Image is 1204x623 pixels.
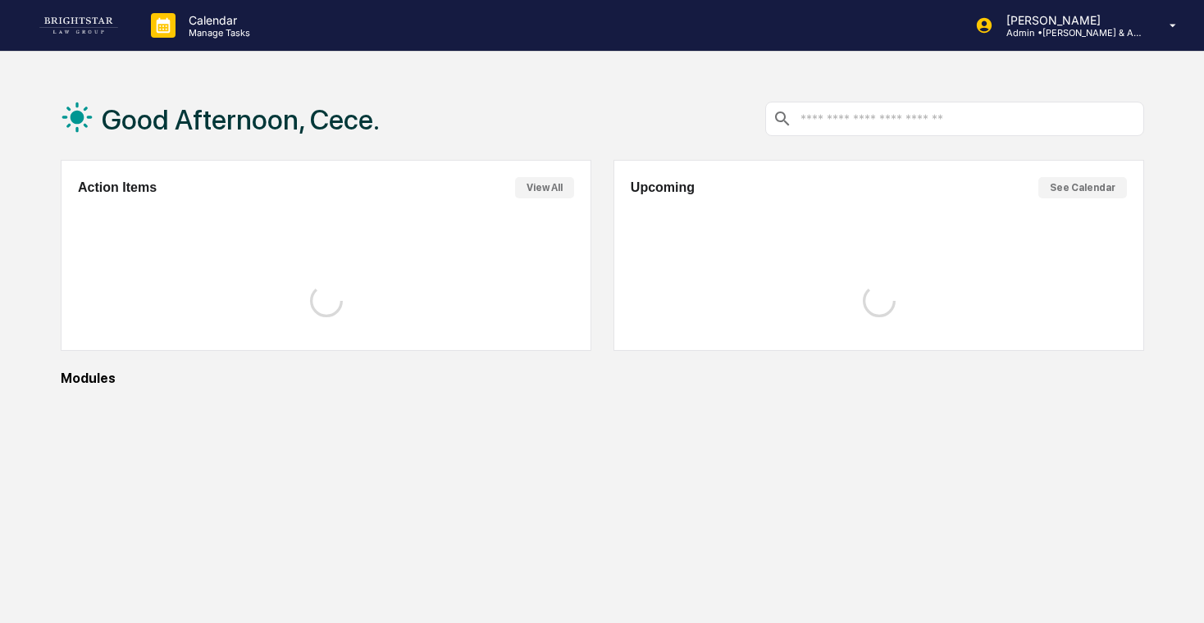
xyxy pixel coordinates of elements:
h2: Action Items [78,180,157,195]
h2: Upcoming [631,180,695,195]
button: View All [515,177,574,198]
h1: Good Afternoon, Cece. [102,103,380,136]
p: [PERSON_NAME] [993,13,1146,27]
p: Admin • [PERSON_NAME] & Associates [993,27,1146,39]
p: Manage Tasks [176,27,258,39]
div: Modules [61,371,1144,386]
button: See Calendar [1038,177,1127,198]
p: Calendar [176,13,258,27]
img: logo [39,17,118,34]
